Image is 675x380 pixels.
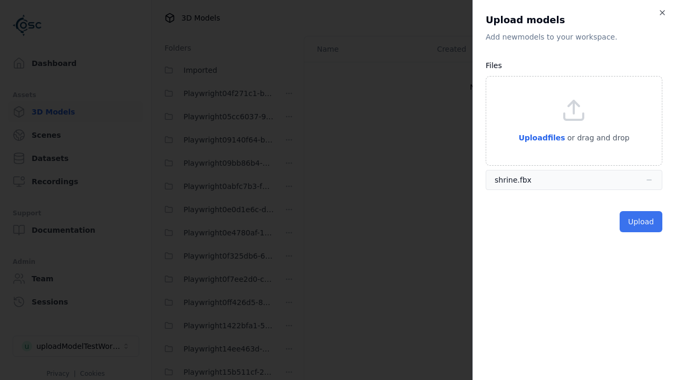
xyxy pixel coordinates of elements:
[565,131,630,144] p: or drag and drop
[486,32,662,42] p: Add new model s to your workspace.
[486,61,502,70] label: Files
[486,13,662,27] h2: Upload models
[518,134,565,142] span: Upload files
[620,211,662,232] button: Upload
[495,175,532,185] div: shrine.fbx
